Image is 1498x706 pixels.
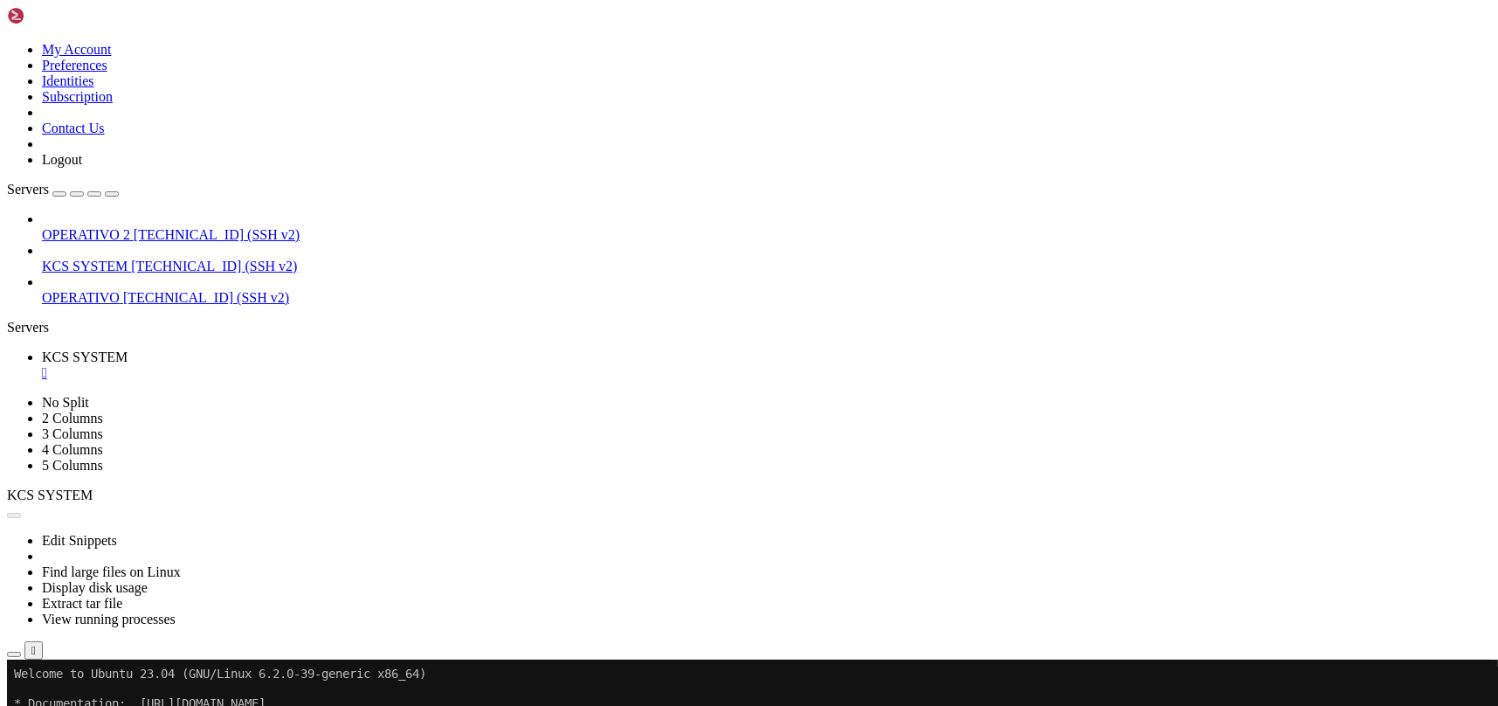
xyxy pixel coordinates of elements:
a: Preferences [42,58,107,73]
a: OPERATIVO [TECHNICAL_ID] (SSH v2) [42,290,1491,306]
x-row: Welcome to Ubuntu 23.04 (GNU/Linux 6.2.0-39-generic x86_64) [7,7,1270,22]
span: KCS SYSTEM [42,259,128,273]
x-row: For upgrade information, please visit: [7,334,1270,349]
button:  [24,641,43,660]
x-row: * Documentation: [URL][DOMAIN_NAME] [7,37,1270,52]
x-row: [URL][DOMAIN_NAME] [7,349,1270,363]
x-row: Swap usage: 0% [7,170,1270,185]
a: No Split [42,395,89,410]
a: Subscription [42,89,113,104]
a: Display disk usage [42,580,148,595]
li: OPERATIVO [TECHNICAL_ID] (SSH v2) [42,274,1491,306]
span: OPERATIVO 2 [42,227,130,242]
x-row: Last login: [DATE] from [TECHNICAL_ID] [7,438,1270,453]
a: Identities [42,73,94,88]
x-row: New release '24.04.3 LTS' available. [7,378,1270,393]
a: 4 Columns [42,442,103,457]
a: Edit Snippets [42,533,117,548]
a: Logout [42,152,82,167]
a: 2 Columns [42,411,103,426]
span: KCS SYSTEM [7,488,93,502]
x-row: Your Ubuntu release is not supported anymore. [7,319,1270,334]
x-row: System load: 0.01 Processes: 172 [7,126,1270,141]
li: OPERATIVO 2 [TECHNICAL_ID] (SSH v2) [42,211,1491,243]
x-row: * Strictly confined Kubernetes makes edge and IoT secure. Learn how MicroK8s [7,200,1270,215]
a: Contact Us [42,121,105,135]
a:  [42,365,1491,381]
span: [TECHNICAL_ID] (SSH v2) [131,259,297,273]
img: Shellngn [7,7,107,24]
span: Servers [7,182,49,197]
div: (23, 30) [176,453,183,467]
x-row: Usage of /: 20.9% of 77.39GB Users logged in: 0 [7,141,1270,156]
x-row: 1 update can be applied immediately. [7,274,1270,289]
x-row: * Support: [URL][DOMAIN_NAME] [7,66,1270,81]
x-row: [URL][DOMAIN_NAME] [7,245,1270,260]
span: ubuntu@vps-08acaf7e [7,453,140,467]
a: KCS SYSTEM [TECHNICAL_ID] (SSH v2) [42,259,1491,274]
a: OPERATIVO 2 [TECHNICAL_ID] (SSH v2) [42,227,1491,243]
li: KCS SYSTEM [TECHNICAL_ID] (SSH v2) [42,243,1491,274]
a: View running processes [42,612,176,626]
a: Extract tar file [42,596,122,611]
span: OPERATIVO [42,290,120,305]
x-row: Memory usage: 63% IPv4 address for ens3: [TECHNICAL_ID] [7,156,1270,170]
span: [TECHNICAL_ID] (SSH v2) [123,290,289,305]
x-row: just raised the bar for easy, resilient and secure K8s cluster deployment. [7,215,1270,230]
div:  [31,644,36,657]
a: 3 Columns [42,426,103,441]
span: ~ [147,453,154,467]
a: Find large files on Linux [42,564,181,579]
x-row: To see these additional updates run: apt list --upgradable [7,289,1270,304]
span: KCS SYSTEM [42,350,128,364]
a: 5 Columns [42,458,103,473]
a: My Account [42,42,112,57]
a: KCS SYSTEM [42,350,1491,381]
x-row: : $ [7,453,1270,467]
div: Servers [7,320,1491,336]
x-row: Run 'do-release-upgrade' to upgrade to it. [7,393,1270,408]
x-row: System information as of [DATE] [7,96,1270,111]
a: Servers [7,182,119,197]
span: [TECHNICAL_ID] (SSH v2) [134,227,300,242]
x-row: * Management: [URL][DOMAIN_NAME] [7,52,1270,66]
